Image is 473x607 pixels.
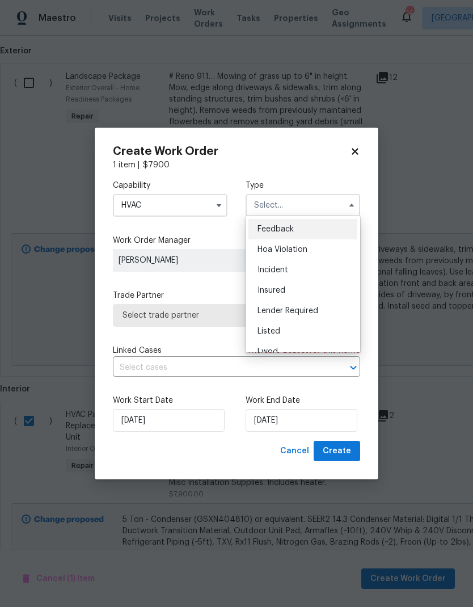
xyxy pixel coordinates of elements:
label: Capability [113,180,227,191]
button: Hide options [345,199,358,212]
span: $ 7900 [143,161,170,169]
button: Show options [212,199,226,212]
span: Lwod [257,348,278,356]
span: Hoa Violation [257,246,307,254]
span: Insured [257,286,285,294]
span: Listed [257,327,280,335]
label: Work End Date [246,395,360,406]
span: Cancel [280,444,309,458]
span: Incident [257,266,288,274]
input: Select... [246,194,360,217]
span: Feedback [257,225,294,233]
input: Select cases [113,359,328,377]
button: Create [314,441,360,462]
input: Select... [113,194,227,217]
label: Work Start Date [113,395,227,406]
label: Type [246,180,360,191]
button: Cancel [276,441,314,462]
span: Linked Cases [113,345,162,356]
input: M/D/YYYY [246,409,357,432]
div: 1 item | [113,159,360,171]
span: Select trade partner [123,310,350,321]
label: Work Order Manager [113,235,360,246]
span: Lender Required [257,307,318,315]
span: 8 [282,347,288,355]
label: Trade Partner [113,290,360,301]
span: Create [323,444,351,458]
span: [PERSON_NAME] [119,255,282,266]
button: Open [345,360,361,376]
input: M/D/YYYY [113,409,225,432]
h2: Create Work Order [113,146,350,157]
